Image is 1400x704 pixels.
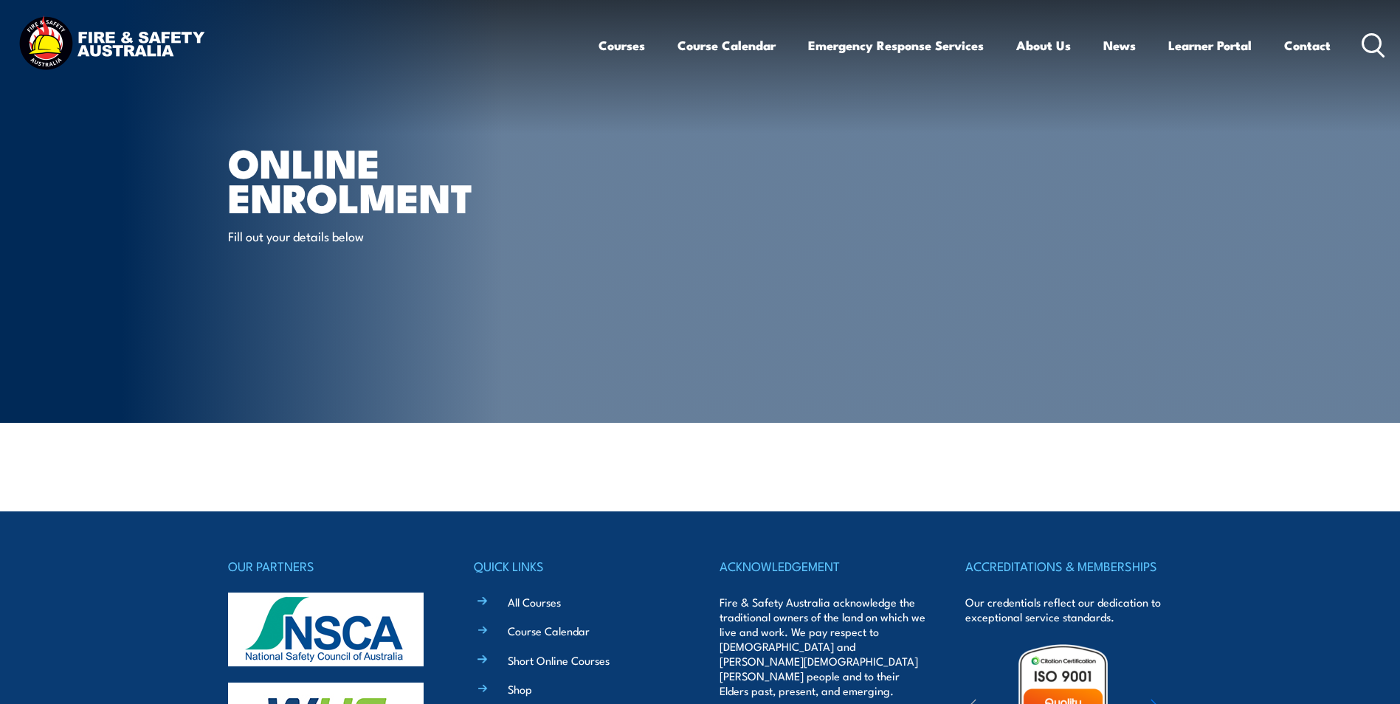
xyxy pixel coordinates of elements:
[228,227,497,244] p: Fill out your details below
[599,26,645,65] a: Courses
[1284,26,1331,65] a: Contact
[1103,26,1136,65] a: News
[474,556,680,576] h4: QUICK LINKS
[508,623,590,638] a: Course Calendar
[720,556,926,576] h4: ACKNOWLEDGEMENT
[228,145,593,213] h1: Online Enrolment
[1016,26,1071,65] a: About Us
[508,594,561,610] a: All Courses
[808,26,984,65] a: Emergency Response Services
[1168,26,1252,65] a: Learner Portal
[677,26,776,65] a: Course Calendar
[228,593,424,666] img: nsca-logo-footer
[508,652,610,668] a: Short Online Courses
[965,595,1172,624] p: Our credentials reflect our dedication to exceptional service standards.
[228,556,435,576] h4: OUR PARTNERS
[720,595,926,698] p: Fire & Safety Australia acknowledge the traditional owners of the land on which we live and work....
[508,681,532,697] a: Shop
[965,556,1172,576] h4: ACCREDITATIONS & MEMBERSHIPS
